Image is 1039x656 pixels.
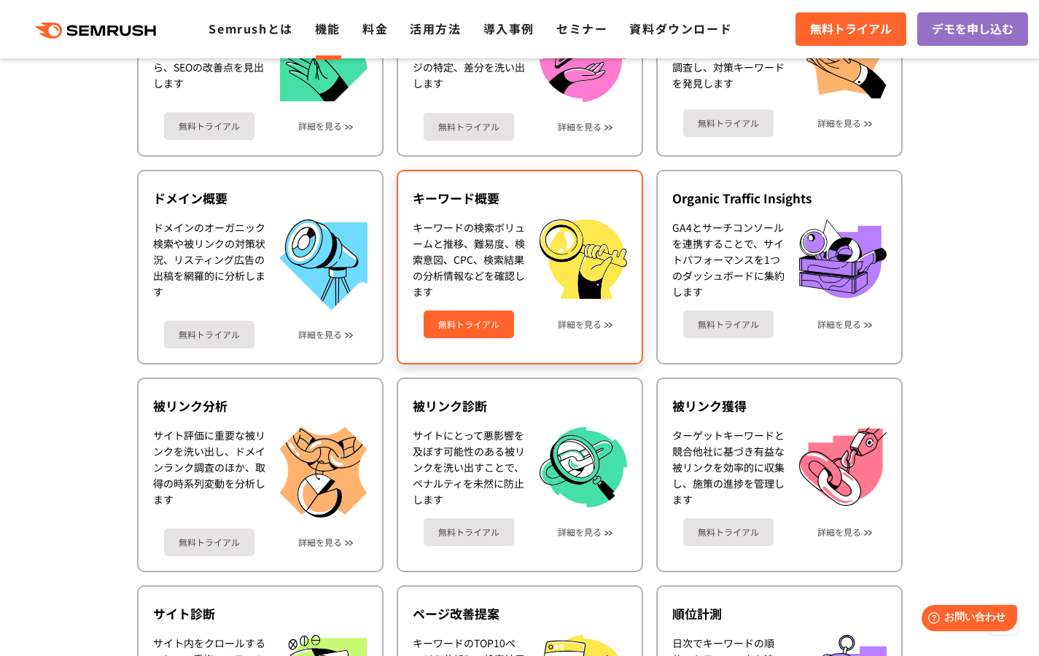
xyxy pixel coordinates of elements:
div: サイトにとって悪影響を及ぼす可能性のある被リンクを洗い出すことで、ペナルティを未然に防止します [413,427,525,508]
a: 無料トライアル [683,109,774,137]
a: 詳細を見る [298,537,342,547]
iframe: Help widget launcher [909,599,1023,640]
div: ページ改善提案 [413,605,627,622]
a: 詳細を見る [817,527,861,537]
span: デモを申し込む [932,20,1013,39]
a: 詳細を見る [817,118,861,128]
div: キーワード概要 [413,190,627,207]
a: 詳細を見る [817,319,861,329]
img: 被リンク分析 [280,427,367,518]
a: 導入事例 [483,20,534,37]
img: 被リンク獲得 [799,427,887,506]
div: サイト評価に重要な被リンクを洗い出し、ドメインランク調査のほか、取得の時系列変動を分析します [153,427,265,518]
a: 詳細を見る [558,527,602,537]
span: 無料トライアル [810,20,892,39]
div: ドメイン概要 [153,190,367,207]
div: ターゲットキーワードと競合他社に基づき有益な被リンクを効率的に収集し、施策の進捗を管理します [672,427,785,507]
img: キーワード概要 [540,219,627,299]
div: 被リンク診断 [413,397,627,415]
a: セミナー [556,20,607,37]
div: GA4とサーチコンソールを連携することで、サイトパフォーマンスを1つのダッシュボードに集約します [672,219,785,300]
a: 詳細を見る [558,319,602,329]
div: サイト診断 [153,605,367,622]
a: 無料トライアル [683,311,774,338]
a: 詳細を見る [298,121,342,131]
a: 無料トライアル [424,113,514,141]
a: 料金 [362,20,388,37]
div: ドメインのオーガニック検索や被リンクの対策状況、リスティング広告の出稿を網羅的に分析します [153,219,265,310]
a: 無料トライアル [164,528,254,556]
a: 機能 [315,20,341,37]
a: 詳細を見る [298,329,342,340]
img: ドメイン概要 [280,219,367,310]
a: 資料ダウンロード [629,20,732,37]
a: 無料トライアル [795,12,906,46]
a: 無料トライアル [424,518,514,546]
img: Organic Traffic Insights [799,219,887,298]
div: 順位計測 [672,605,887,622]
div: 被リンク分析 [153,397,367,415]
a: 活用方法 [410,20,461,37]
a: Semrushとは [209,20,292,37]
img: 被リンク診断 [540,427,627,508]
div: 被リンク獲得 [672,397,887,415]
a: 詳細を見る [558,122,602,132]
div: Organic Traffic Insights [672,190,887,207]
a: 無料トライアル [164,112,254,140]
div: キーワードの検索ボリュームと推移、難易度、検索意図、CPC、検索結果の分析情報などを確認します [413,219,525,300]
a: 無料トライアル [683,518,774,546]
a: 無料トライアル [164,321,254,348]
a: 無料トライアル [424,311,514,338]
a: デモを申し込む [917,12,1028,46]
